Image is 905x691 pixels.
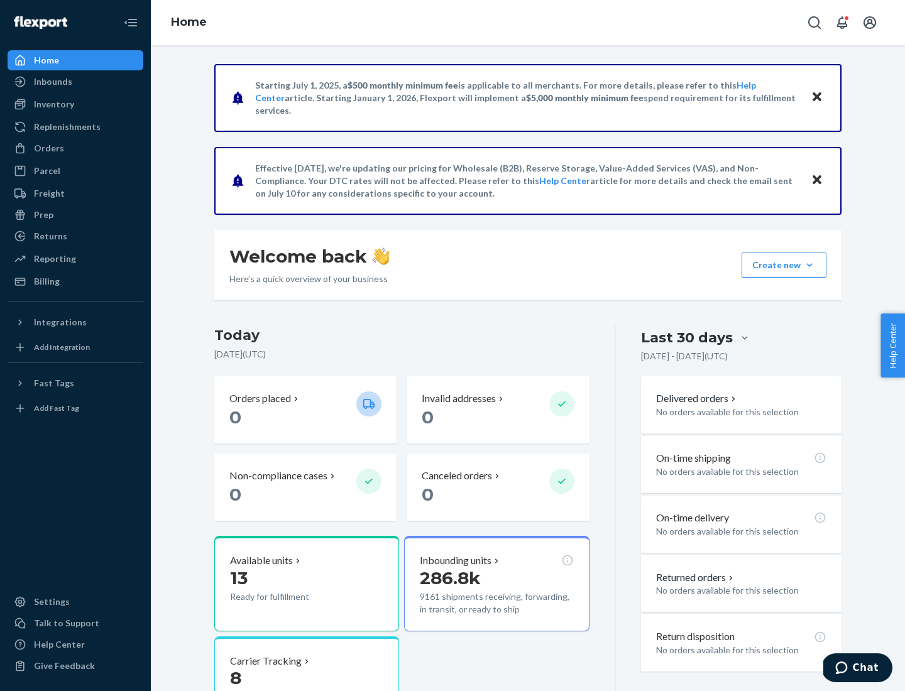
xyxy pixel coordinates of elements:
button: Close [809,171,825,190]
img: hand-wave emoji [372,248,390,265]
button: Canceled orders 0 [407,454,589,521]
p: [DATE] - [DATE] ( UTC ) [641,350,728,362]
a: Inbounds [8,72,143,92]
p: Inbounding units [420,553,491,568]
p: Available units [230,553,293,568]
a: Settings [8,592,143,612]
a: Add Integration [8,337,143,357]
span: 8 [230,667,241,688]
a: Returns [8,226,143,246]
button: Talk to Support [8,613,143,633]
p: No orders available for this selection [656,525,826,538]
div: Add Fast Tag [34,403,79,413]
button: Invalid addresses 0 [407,376,589,443]
a: Freight [8,183,143,204]
p: On-time delivery [656,511,729,525]
a: Add Fast Tag [8,398,143,418]
p: On-time shipping [656,451,731,465]
a: Replenishments [8,117,143,137]
div: Settings [34,596,70,608]
div: Parcel [34,165,60,177]
span: 0 [229,484,241,505]
a: Reporting [8,249,143,269]
a: Orders [8,138,143,158]
button: Close [809,89,825,107]
button: Orders placed 0 [214,376,397,443]
div: Inbounds [34,75,72,88]
h1: Welcome back [229,245,390,268]
a: Home [171,15,207,29]
p: Canceled orders [422,469,492,483]
p: Here’s a quick overview of your business [229,273,390,285]
iframe: Opens a widget where you can chat to one of our agents [823,653,892,685]
p: Carrier Tracking [230,654,302,668]
ol: breadcrumbs [161,4,217,41]
button: Close Navigation [118,10,143,35]
div: Talk to Support [34,617,99,629]
span: $500 monthly minimum fee [348,80,458,90]
button: Help Center [880,313,905,378]
span: $5,000 monthly minimum fee [526,92,644,103]
div: Freight [34,187,65,200]
div: Help Center [34,638,85,651]
p: Starting July 1, 2025, a is applicable to all merchants. For more details, please refer to this a... [255,79,799,117]
div: Returns [34,230,67,242]
span: 286.8k [420,567,481,589]
div: Home [34,54,59,67]
button: Non-compliance cases 0 [214,454,397,521]
button: Delivered orders [656,391,738,406]
button: Fast Tags [8,373,143,393]
div: Replenishments [34,121,101,133]
p: Return disposition [656,629,735,644]
div: Fast Tags [34,377,74,389]
p: Effective [DATE], we're updating our pricing for Wholesale (B2B), Reserve Storage, Value-Added Se... [255,162,799,200]
a: Prep [8,205,143,225]
p: Orders placed [229,391,291,406]
button: Give Feedback [8,656,143,676]
p: No orders available for this selection [656,406,826,418]
button: Open Search Box [802,10,827,35]
p: 9161 shipments receiving, forwarding, in transit, or ready to ship [420,590,573,616]
a: Help Center [8,634,143,655]
button: Inbounding units286.8k9161 shipments receiving, forwarding, in transit, or ready to ship [404,536,589,631]
button: Integrations [8,312,143,332]
span: 0 [422,484,434,505]
div: Integrations [34,316,87,329]
button: Returned orders [656,570,736,585]
div: Last 30 days [641,328,733,347]
p: No orders available for this selection [656,644,826,656]
h3: Today [214,325,590,345]
div: Billing [34,275,60,288]
span: 13 [230,567,248,589]
p: No orders available for this selection [656,584,826,597]
a: Billing [8,271,143,291]
p: Ready for fulfillment [230,590,346,603]
div: Reporting [34,253,76,265]
p: Non-compliance cases [229,469,327,483]
a: Help Center [539,175,590,186]
a: Parcel [8,161,143,181]
button: Open account menu [857,10,882,35]
div: Orders [34,142,64,155]
button: Create new [742,253,826,278]
div: Prep [34,209,53,221]
span: 0 [229,406,241,428]
a: Home [8,50,143,70]
p: No orders available for this selection [656,465,826,478]
div: Add Integration [34,342,90,352]
img: Flexport logo [14,16,67,29]
p: [DATE] ( UTC ) [214,348,590,361]
a: Inventory [8,94,143,114]
button: Open notifications [830,10,855,35]
p: Invalid addresses [422,391,496,406]
button: Available units13Ready for fulfillment [214,536,399,631]
div: Inventory [34,98,74,111]
span: 0 [422,406,434,428]
div: Give Feedback [34,660,95,672]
